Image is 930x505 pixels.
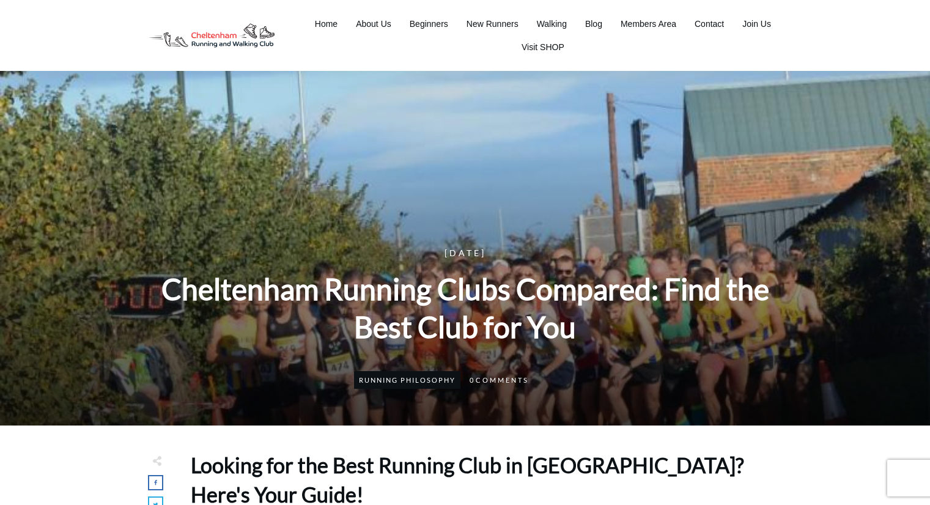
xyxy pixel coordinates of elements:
[359,376,456,384] a: Running Philosophy
[742,15,771,32] a: Join Us
[315,15,338,32] a: Home
[161,271,769,344] span: Cheltenham Running Clubs Compared: Find the Best Club for You
[522,39,564,56] a: Visit SHOP
[470,376,473,384] span: 0
[356,15,391,32] a: About Us
[695,15,724,32] a: Contact
[445,248,486,258] span: [DATE]
[476,376,529,384] span: comments
[410,15,448,32] a: Beginners
[621,15,676,32] a: Members Area
[467,15,519,32] a: New Runners
[585,15,602,32] a: Blog
[537,15,567,32] a: Walking
[138,15,285,57] img: Decathlon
